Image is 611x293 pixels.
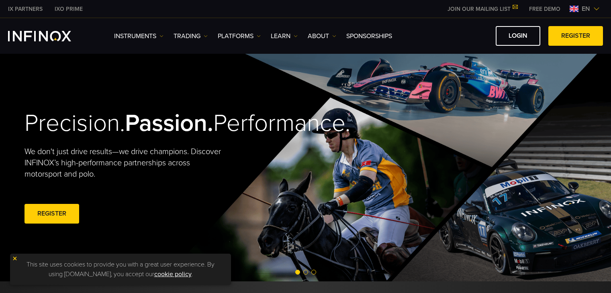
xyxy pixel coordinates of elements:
[311,270,316,275] span: Go to slide 3
[578,4,593,14] span: en
[25,146,227,180] p: We don't just drive results—we drive champions. Discover INFINOX’s high-performance partnerships ...
[154,270,192,278] a: cookie policy
[496,26,540,46] a: LOGIN
[25,109,278,138] h2: Precision. Performance.
[303,270,308,275] span: Go to slide 2
[308,31,336,41] a: ABOUT
[174,31,208,41] a: TRADING
[523,5,566,13] a: INFINOX MENU
[548,26,603,46] a: REGISTER
[114,31,163,41] a: Instruments
[2,5,49,13] a: INFINOX
[218,31,261,41] a: PLATFORMS
[12,256,18,261] img: yellow close icon
[49,5,89,13] a: INFINOX
[271,31,298,41] a: Learn
[125,109,213,138] strong: Passion.
[295,270,300,275] span: Go to slide 1
[8,31,90,41] a: INFINOX Logo
[346,31,392,41] a: SPONSORSHIPS
[14,258,227,281] p: This site uses cookies to provide you with a great user experience. By using [DOMAIN_NAME], you a...
[25,204,79,224] a: REGISTER
[441,6,523,12] a: JOIN OUR MAILING LIST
